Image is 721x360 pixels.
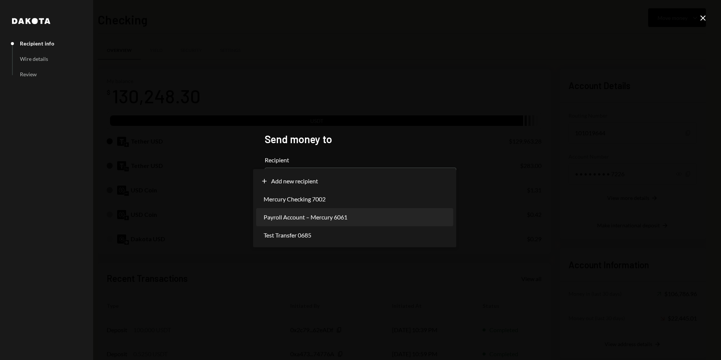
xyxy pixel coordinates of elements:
span: Add new recipient [271,177,318,186]
span: Mercury Checking 7002 [264,195,326,204]
button: Recipient [265,168,456,189]
span: Test Transfer 0685 [264,231,311,240]
span: Payroll Account – Mercury 6061 [264,213,347,222]
div: Recipient info [20,40,54,47]
h2: Send money to [265,132,456,147]
label: Recipient [265,156,456,165]
div: Review [20,71,37,77]
div: Wire details [20,56,48,62]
